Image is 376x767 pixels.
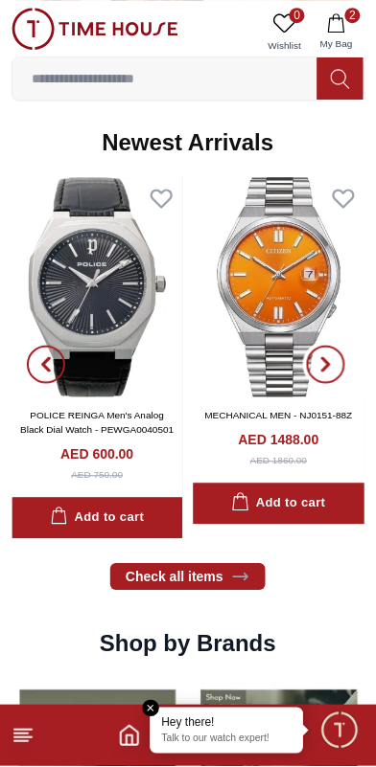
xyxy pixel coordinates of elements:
[162,716,293,732] div: Hey there!
[118,725,141,748] a: Home
[239,431,319,450] h4: AED 1488.00
[20,411,174,436] a: POLICE REINGA Men's Analog Black Dial Watch - PEWGA0040501
[313,36,361,51] span: My Bag
[205,411,353,421] a: MECHANICAL MEN - NJ0151-88Z
[319,711,362,753] div: Chat Widget
[12,498,183,539] button: Add to cart
[261,8,309,56] a: 0Wishlist
[60,445,133,464] h4: AED 600.00
[290,8,305,23] span: 0
[100,629,276,660] h2: Shop by Brands
[261,38,309,53] span: Wishlist
[194,177,365,397] img: MECHANICAL MEN - NJ0151-88Z
[71,468,123,483] div: AED 750.00
[110,564,266,591] a: Check all items
[250,454,308,468] div: AED 1860.00
[162,733,293,747] p: Talk to our watch expert!
[12,8,178,50] img: ...
[309,8,364,56] button: 2My Bag
[232,493,326,515] div: Add to cart
[345,8,361,23] span: 2
[12,177,183,397] img: POLICE REINGA Men's Analog Black Dial Watch - PEWGA0040501
[50,508,144,530] div: Add to cart
[102,127,273,158] h2: Newest Arrivals
[143,701,160,718] em: Close tooltip
[194,484,365,525] button: Add to cart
